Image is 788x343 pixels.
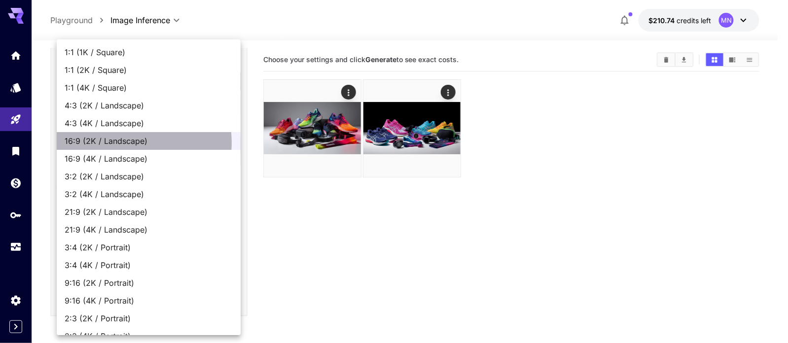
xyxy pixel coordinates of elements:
[65,117,233,129] span: 4:3 (4K / Landscape)
[65,259,233,271] span: 3:4 (4K / Portrait)
[65,330,233,342] span: 2:3 (4K / Portrait)
[65,277,233,289] span: 9:16 (2K / Portrait)
[26,26,70,34] div: Domain: [URL]
[65,241,233,253] span: 3:4 (2K / Portrait)
[65,188,233,200] span: 3:2 (4K / Landscape)
[16,16,24,24] img: logo_orange.svg
[65,82,233,94] span: 1:1 (4K / Square)
[65,153,233,165] span: 16:9 (4K / Landscape)
[65,171,233,182] span: 3:2 (2K / Landscape)
[65,64,233,76] span: 1:1 (2K / Square)
[65,100,233,111] span: 4:3 (2K / Landscape)
[65,224,233,236] span: 21:9 (4K / Landscape)
[65,46,233,58] span: 1:1 (1K / Square)
[65,135,233,147] span: 16:9 (2K / Landscape)
[65,206,233,218] span: 21:9 (2K / Landscape)
[37,58,88,65] div: Domain Overview
[98,57,106,65] img: tab_keywords_by_traffic_grey.svg
[28,16,48,24] div: v 4.0.25
[65,295,233,307] span: 9:16 (4K / Portrait)
[65,312,233,324] span: 2:3 (2K / Portrait)
[27,57,35,65] img: tab_domain_overview_orange.svg
[109,58,166,65] div: Keywords by Traffic
[16,26,24,34] img: website_grey.svg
